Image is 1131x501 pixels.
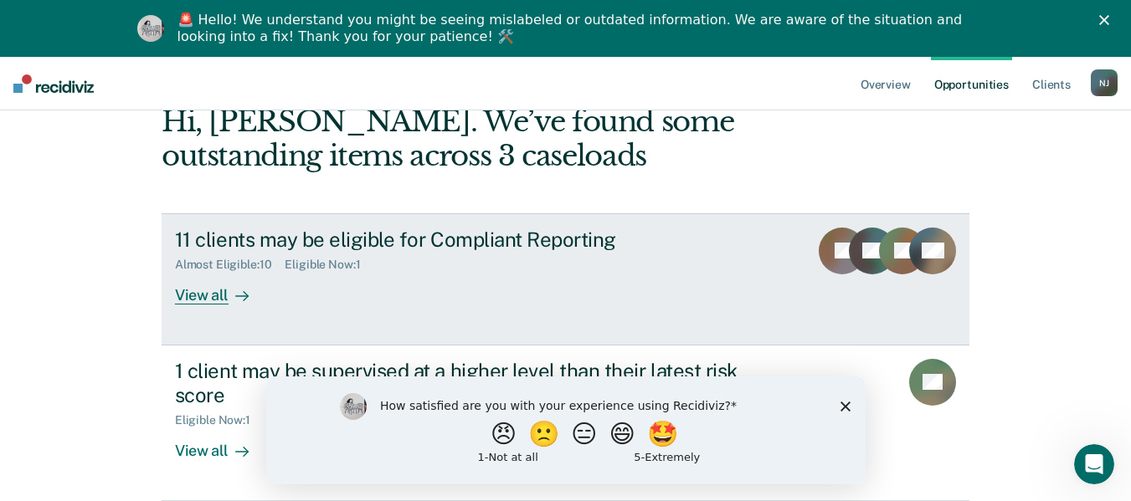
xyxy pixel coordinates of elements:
[857,57,914,110] a: Overview
[175,272,269,304] div: View all
[1099,15,1116,25] div: Close
[162,105,808,173] div: Hi, [PERSON_NAME]. We’ve found some outstanding items across 3 caseloads
[266,376,866,484] iframe: Survey by Kim from Recidiviz
[1091,69,1118,96] button: NJ
[175,258,285,272] div: Almost Eligible : 10
[1029,57,1074,110] a: Clients
[162,345,969,501] a: 1 client may be supervised at a higher level than their latest risk scoreEligible Now:1View all
[285,258,373,272] div: Eligible Now : 1
[175,413,264,427] div: Eligible Now : 1
[177,12,968,45] div: 🚨 Hello! We understand you might be seeing mislabeled or outdated information. We are aware of th...
[175,359,763,407] div: 1 client may be supervised at a higher level than their latest risk score
[931,57,1012,110] a: Opportunities
[162,213,969,345] a: 11 clients may be eligible for Compliant ReportingAlmost Eligible:10Eligible Now:1View all
[175,427,269,460] div: View all
[175,227,763,252] div: 11 clients may be eligible for Compliant Reporting
[137,15,164,42] img: Profile image for Kim
[1074,444,1114,484] iframe: Intercom live chat
[1091,69,1118,96] div: N J
[13,74,94,93] img: Recidiviz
